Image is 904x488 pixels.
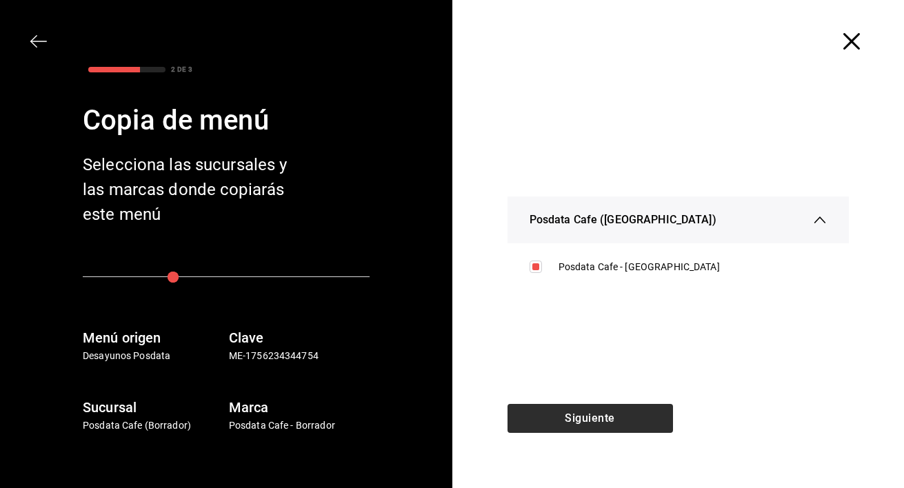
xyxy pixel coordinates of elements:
[83,100,370,141] div: Copia de menú
[83,396,223,418] h6: Sucursal
[83,152,303,227] div: Selecciona las sucursales y las marcas donde copiarás este menú
[83,327,223,349] h6: Menú origen
[83,418,223,433] p: Posdata Cafe (Borrador)
[229,418,370,433] p: Posdata Cafe - Borrador
[229,327,370,349] h6: Clave
[83,349,223,363] p: Desayunos Posdata
[508,404,673,433] button: Siguiente
[530,212,716,228] span: Posdata Cafe ([GEOGRAPHIC_DATA])
[559,260,827,274] div: Posdata Cafe - [GEOGRAPHIC_DATA]
[229,396,370,418] h6: Marca
[171,64,192,74] div: 2 DE 3
[229,349,370,363] p: ME-1756234344754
